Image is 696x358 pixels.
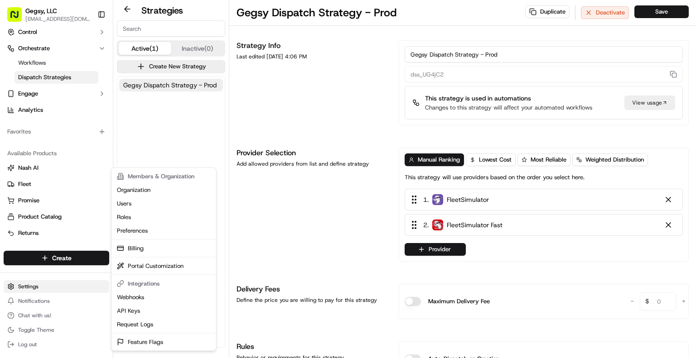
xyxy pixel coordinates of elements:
[31,95,115,103] div: We're available if you need us!
[64,153,110,160] a: Powered byPylon
[113,277,214,291] div: Integrations
[113,259,214,273] a: Portal Customization
[24,58,163,68] input: Got a question? Start typing here...
[113,170,214,183] div: Members & Organization
[31,86,149,95] div: Start new chat
[9,132,16,139] div: 📗
[90,153,110,160] span: Pylon
[86,131,145,140] span: API Documentation
[154,89,165,100] button: Start new chat
[113,242,214,255] a: Billing
[113,318,214,331] a: Request Logs
[113,183,214,197] a: Organization
[113,197,214,210] a: Users
[113,304,214,318] a: API Keys
[113,291,214,304] a: Webhooks
[5,128,73,144] a: 📗Knowledge Base
[113,210,214,224] a: Roles
[9,86,25,103] img: 1736555255976-a54dd68f-1ca7-489b-9aae-adbdc363a1c4
[113,224,214,238] a: Preferences
[9,36,165,51] p: Welcome 👋
[73,128,149,144] a: 💻API Documentation
[9,9,27,27] img: Nash
[18,131,69,140] span: Knowledge Base
[77,132,84,139] div: 💻
[113,335,214,349] a: Feature Flags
